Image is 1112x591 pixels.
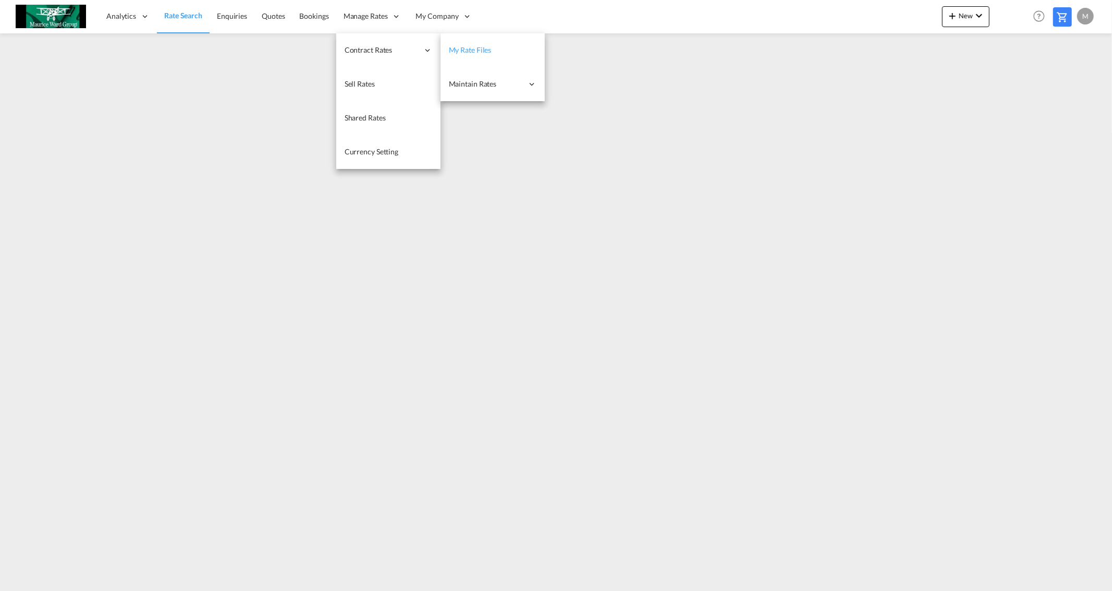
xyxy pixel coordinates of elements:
div: M [1077,8,1094,25]
div: Help [1030,7,1053,26]
div: Maintain Rates [441,67,545,101]
span: Rate Search [164,11,202,20]
a: Sell Rates [336,67,441,101]
md-icon: icon-chevron-down [973,9,985,22]
span: Maintain Rates [449,79,523,89]
button: icon-plus 400-fgNewicon-chevron-down [942,6,989,27]
span: Contract Rates [345,45,419,55]
span: My Rate Files [449,45,492,54]
a: My Rate Files [441,33,545,67]
span: Help [1030,7,1048,25]
span: Quotes [262,11,285,20]
a: Currency Setting [336,135,441,169]
span: Sell Rates [345,79,375,88]
div: Contract Rates [336,33,441,67]
span: Shared Rates [345,113,386,122]
span: Bookings [300,11,329,20]
img: c6e8db30f5a511eea3e1ab7543c40fcc.jpg [16,5,86,28]
span: New [946,11,985,20]
span: My Company [416,11,459,21]
span: Analytics [106,11,136,21]
span: Currency Setting [345,147,398,156]
span: Manage Rates [344,11,388,21]
span: Enquiries [217,11,247,20]
a: Shared Rates [336,101,441,135]
md-icon: icon-plus 400-fg [946,9,959,22]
